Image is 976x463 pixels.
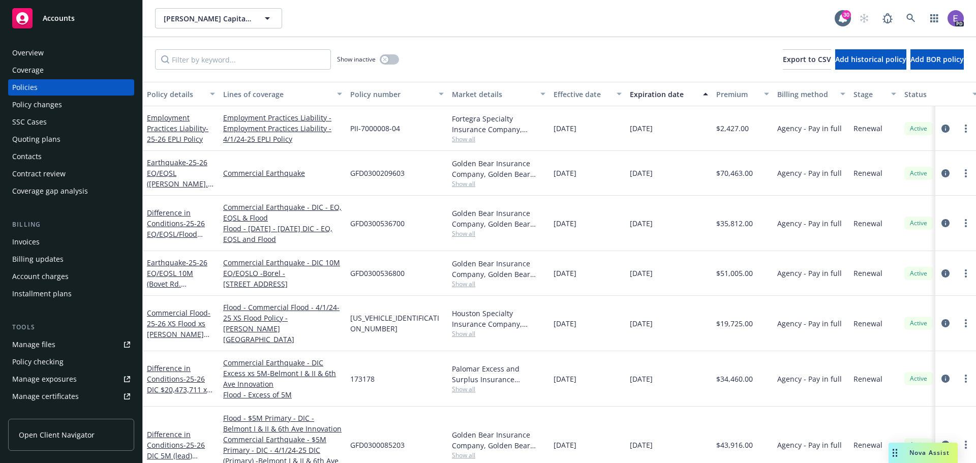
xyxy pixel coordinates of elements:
a: more [960,373,972,385]
span: Agency - Pay in full [777,318,842,329]
a: Quoting plans [8,131,134,147]
span: GFD0300209603 [350,168,405,178]
div: Contract review [12,166,66,182]
span: $2,427.00 [716,123,749,134]
span: [US_VEHICLE_IDENTIFICATION_NUMBER] [350,313,444,334]
span: [DATE] [630,268,653,279]
span: - 25-26 EQ/EQSL ([PERSON_NAME]. [GEOGRAPHIC_DATA]) [147,158,213,210]
div: 30 [842,10,851,19]
a: Policy checking [8,354,134,370]
a: Commercial Earthquake - DIC 10M EQ/EQSLO -Borel - [STREET_ADDRESS] [223,257,342,289]
a: circleInformation [939,167,952,179]
div: Golden Bear Insurance Company, Golden Bear Insurance Company, CRC Group [452,208,545,229]
a: Manage BORs [8,406,134,422]
span: [DATE] [554,168,576,178]
span: Renewal [853,318,882,329]
div: Manage files [12,336,55,353]
a: more [960,317,972,329]
span: GFD0300536800 [350,268,405,279]
a: Switch app [924,8,944,28]
button: Market details [448,82,550,106]
div: Coverage gap analysis [12,183,88,199]
a: Manage certificates [8,388,134,405]
a: circleInformation [939,122,952,135]
div: Policy changes [12,97,62,113]
a: Search [901,8,921,28]
span: $51,005.00 [716,268,753,279]
button: Stage [849,82,900,106]
span: Active [908,124,929,133]
span: [DATE] [630,318,653,329]
span: Add BOR policy [910,54,964,64]
button: Billing method [773,82,849,106]
span: [DATE] [554,123,576,134]
div: Effective date [554,89,611,100]
span: Nova Assist [909,448,950,457]
span: Agency - Pay in full [777,374,842,384]
span: Show all [452,229,545,238]
a: Coverage gap analysis [8,183,134,199]
span: Manage exposures [8,371,134,387]
a: Commercial Earthquake - DIC Excess xs 5M-Belmont I & II & 6th Ave Innovation [223,357,342,389]
span: Active [908,219,929,228]
span: - 25-26 EQ/EQSL 10M (Bovet Rd. [GEOGRAPHIC_DATA]) [147,258,211,310]
div: SSC Cases [12,114,47,130]
a: circleInformation [939,317,952,329]
span: Show all [452,280,545,288]
div: Premium [716,89,758,100]
span: 173178 [350,374,375,384]
span: [DATE] [554,318,576,329]
input: Filter by keyword... [155,49,331,70]
a: Employment Practices Liability [147,113,208,144]
a: Start snowing [854,8,874,28]
span: [DATE] [630,168,653,178]
a: Policy changes [8,97,134,113]
div: Policy number [350,89,433,100]
div: Contacts [12,148,42,165]
div: Houston Specialty Insurance Company, Houston Specialty Insurance Company, reThought Insurance, CR... [452,308,545,329]
div: Billing [8,220,134,230]
span: Show all [452,451,545,459]
a: Manage files [8,336,134,353]
a: Account charges [8,268,134,285]
span: [DATE] [630,123,653,134]
span: [DATE] [554,374,576,384]
div: Policies [12,79,38,96]
span: Agency - Pay in full [777,218,842,229]
span: [PERSON_NAME] Capital, LLC [164,13,252,24]
span: Show all [452,179,545,188]
span: [DATE] [630,374,653,384]
a: Commercial Flood [147,308,210,360]
span: Accounts [43,14,75,22]
span: $70,463.00 [716,168,753,178]
a: Policies [8,79,134,96]
a: Difference in Conditions [147,363,213,426]
div: Billing updates [12,251,64,267]
a: more [960,439,972,451]
div: Expiration date [630,89,697,100]
span: Active [908,269,929,278]
span: Active [908,169,929,178]
span: Agency - Pay in full [777,268,842,279]
span: $43,916.00 [716,440,753,450]
button: Lines of coverage [219,82,346,106]
span: Renewal [853,218,882,229]
span: GFD0300536700 [350,218,405,229]
span: Agency - Pay in full [777,168,842,178]
div: Lines of coverage [223,89,331,100]
div: Installment plans [12,286,72,302]
div: Manage BORs [12,406,60,422]
span: [DATE] [554,268,576,279]
div: Coverage [12,62,44,78]
a: SSC Cases [8,114,134,130]
div: Policy details [147,89,204,100]
span: Renewal [853,440,882,450]
div: Quoting plans [12,131,60,147]
a: Overview [8,45,134,61]
span: Agency - Pay in full [777,440,842,450]
a: circleInformation [939,373,952,385]
div: Golden Bear Insurance Company, Golden Bear Insurance Company, CRC Group [452,429,545,451]
span: GFD0300085203 [350,440,405,450]
button: Premium [712,82,773,106]
div: Manage exposures [12,371,77,387]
